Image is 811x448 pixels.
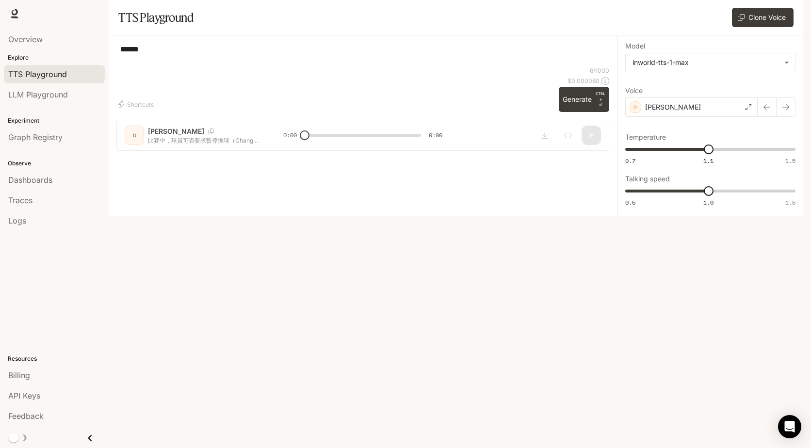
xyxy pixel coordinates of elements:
[703,157,714,165] span: 1.1
[118,8,194,27] h1: TTS Playground
[625,43,645,49] p: Model
[625,134,666,141] p: Temperature
[568,77,600,85] p: $ 0.000060
[633,58,779,67] div: inworld-tts-1-max
[626,53,795,72] div: inworld-tts-1-max
[625,157,635,165] span: 0.7
[596,91,605,102] p: CTRL +
[116,96,158,112] button: Shortcuts
[785,157,795,165] span: 1.5
[732,8,794,27] button: Clone Voice
[590,66,609,75] p: 6 / 1000
[703,198,714,207] span: 1.0
[778,415,801,438] div: Open Intercom Messenger
[625,87,643,94] p: Voice
[645,102,701,112] p: [PERSON_NAME]
[785,198,795,207] span: 1.5
[596,91,605,108] p: ⏎
[625,176,670,182] p: Talking speed
[625,198,635,207] span: 0.5
[559,87,609,112] button: GenerateCTRL +⏎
